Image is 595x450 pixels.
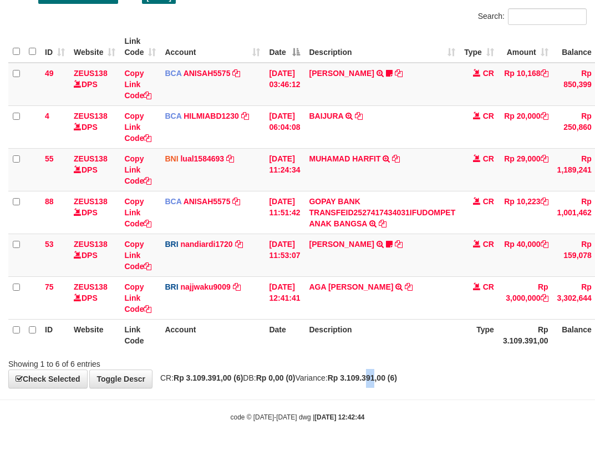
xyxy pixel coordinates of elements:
[508,8,587,25] input: Search:
[74,282,108,291] a: ZEUS138
[499,105,553,148] td: Rp 20,000
[120,319,160,351] th: Link Code
[74,112,108,120] a: ZEUS138
[309,282,393,291] a: AGA [PERSON_NAME]
[124,282,151,314] a: Copy Link Code
[304,319,460,351] th: Description
[45,154,54,163] span: 55
[180,240,232,249] a: nandiardi1720
[355,112,363,120] a: Copy BAIJURA to clipboard
[165,240,178,249] span: BRI
[541,240,548,249] a: Copy Rp 40,000 to clipboard
[541,197,548,206] a: Copy Rp 10,223 to clipboard
[265,191,304,234] td: [DATE] 11:51:42
[8,354,240,370] div: Showing 1 to 6 of 6 entries
[460,319,499,351] th: Type
[309,197,455,228] a: GOPAY BANK TRANSFEID2527417434031IFUDOMPET ANAK BANGSA
[309,154,380,163] a: MUHAMAD HARFIT
[265,63,304,106] td: [DATE] 03:46:12
[379,219,387,228] a: Copy GOPAY BANK TRANSFEID2527417434031IFUDOMPET ANAK BANGSA to clipboard
[89,370,152,388] a: Toggle Descr
[499,191,553,234] td: Rp 10,223
[124,240,151,271] a: Copy Link Code
[541,294,548,302] a: Copy Rp 3,000,000 to clipboard
[309,112,343,120] a: BAIJURA
[74,240,108,249] a: ZEUS138
[265,276,304,319] td: [DATE] 12:41:41
[309,69,374,78] a: [PERSON_NAME]
[483,154,494,163] span: CR
[265,31,304,63] th: Date: activate to sort column descending
[231,413,365,421] small: code © [DATE]-[DATE] dwg |
[265,234,304,276] td: [DATE] 11:53:07
[328,373,397,382] strong: Rp 3.109.391,00 (6)
[160,31,265,63] th: Account: activate to sort column ascending
[155,373,397,382] span: CR: DB: Variance:
[45,112,49,120] span: 4
[180,154,224,163] a: lual1584693
[395,240,403,249] a: Copy BASILIUS CHARL to clipboard
[541,154,548,163] a: Copy Rp 29,000 to clipboard
[124,112,151,143] a: Copy Link Code
[165,69,181,78] span: BCA
[45,197,54,206] span: 88
[69,63,120,106] td: DPS
[265,105,304,148] td: [DATE] 06:04:08
[120,31,160,63] th: Link Code: activate to sort column ascending
[8,370,88,388] a: Check Selected
[40,31,69,63] th: ID: activate to sort column ascending
[541,69,548,78] a: Copy Rp 10,168 to clipboard
[478,8,587,25] label: Search:
[184,69,231,78] a: ANISAH5575
[69,234,120,276] td: DPS
[483,69,494,78] span: CR
[483,112,494,120] span: CR
[180,282,230,291] a: najjwaku9009
[232,69,240,78] a: Copy ANISAH5575 to clipboard
[256,373,296,382] strong: Rp 0,00 (0)
[124,197,151,228] a: Copy Link Code
[499,234,553,276] td: Rp 40,000
[69,148,120,191] td: DPS
[395,69,403,78] a: Copy INA PAUJANAH to clipboard
[69,191,120,234] td: DPS
[40,319,69,351] th: ID
[74,69,108,78] a: ZEUS138
[165,112,181,120] span: BCA
[226,154,234,163] a: Copy lual1584693 to clipboard
[241,112,249,120] a: Copy HILMIABD1230 to clipboard
[483,197,494,206] span: CR
[184,197,231,206] a: ANISAH5575
[174,373,243,382] strong: Rp 3.109.391,00 (6)
[74,154,108,163] a: ZEUS138
[232,197,240,206] a: Copy ANISAH5575 to clipboard
[160,319,265,351] th: Account
[314,413,364,421] strong: [DATE] 12:42:44
[165,154,178,163] span: BNI
[74,197,108,206] a: ZEUS138
[45,240,54,249] span: 53
[45,69,54,78] span: 49
[405,282,413,291] a: Copy AGA BAYU KUNCO to clipboard
[233,282,241,291] a: Copy najjwaku9009 to clipboard
[165,282,178,291] span: BRI
[69,105,120,148] td: DPS
[309,240,374,249] a: [PERSON_NAME]
[483,282,494,291] span: CR
[124,69,151,100] a: Copy Link Code
[235,240,243,249] a: Copy nandiardi1720 to clipboard
[392,154,400,163] a: Copy MUHAMAD HARFIT to clipboard
[499,148,553,191] td: Rp 29,000
[483,240,494,249] span: CR
[69,276,120,319] td: DPS
[45,282,54,291] span: 75
[541,112,548,120] a: Copy Rp 20,000 to clipboard
[499,31,553,63] th: Amount: activate to sort column ascending
[265,148,304,191] td: [DATE] 11:24:34
[304,31,460,63] th: Description: activate to sort column ascending
[69,319,120,351] th: Website
[69,31,120,63] th: Website: activate to sort column ascending
[265,319,304,351] th: Date
[124,154,151,185] a: Copy Link Code
[460,31,499,63] th: Type: activate to sort column ascending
